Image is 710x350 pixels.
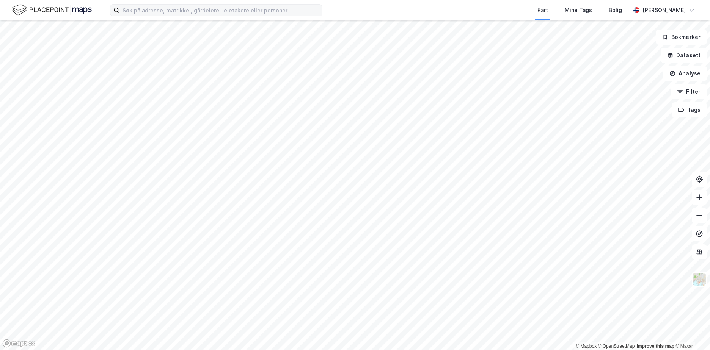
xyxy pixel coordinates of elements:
[637,344,674,349] a: Improve this map
[119,5,322,16] input: Søk på adresse, matrikkel, gårdeiere, leietakere eller personer
[537,6,548,15] div: Kart
[598,344,635,349] a: OpenStreetMap
[656,30,707,45] button: Bokmerker
[12,3,92,17] img: logo.f888ab2527a4732fd821a326f86c7f29.svg
[661,48,707,63] button: Datasett
[576,344,597,349] a: Mapbox
[671,84,707,99] button: Filter
[642,6,686,15] div: [PERSON_NAME]
[609,6,622,15] div: Bolig
[663,66,707,81] button: Analyse
[672,102,707,117] button: Tags
[692,272,707,286] img: Z
[2,339,36,348] a: Mapbox homepage
[672,314,710,350] div: Kontrollprogram for chat
[565,6,592,15] div: Mine Tags
[672,314,710,350] iframe: Chat Widget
